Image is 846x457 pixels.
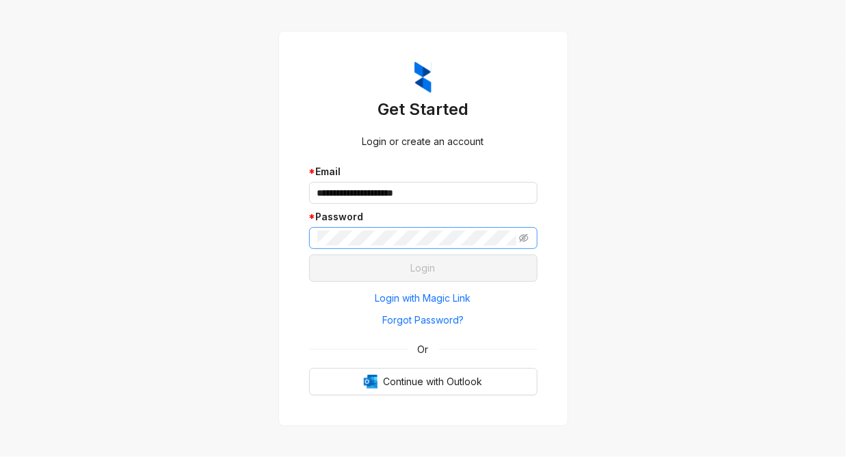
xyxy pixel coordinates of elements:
[383,374,482,389] span: Continue with Outlook
[375,291,471,306] span: Login with Magic Link
[309,309,538,331] button: Forgot Password?
[364,375,378,389] img: Outlook
[408,342,438,357] span: Or
[309,99,538,120] h3: Get Started
[382,313,464,328] span: Forgot Password?
[309,134,538,149] div: Login or create an account
[309,368,538,395] button: OutlookContinue with Outlook
[519,233,529,243] span: eye-invisible
[309,287,538,309] button: Login with Magic Link
[309,164,538,179] div: Email
[309,209,538,224] div: Password
[309,254,538,282] button: Login
[414,62,432,93] img: ZumaIcon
